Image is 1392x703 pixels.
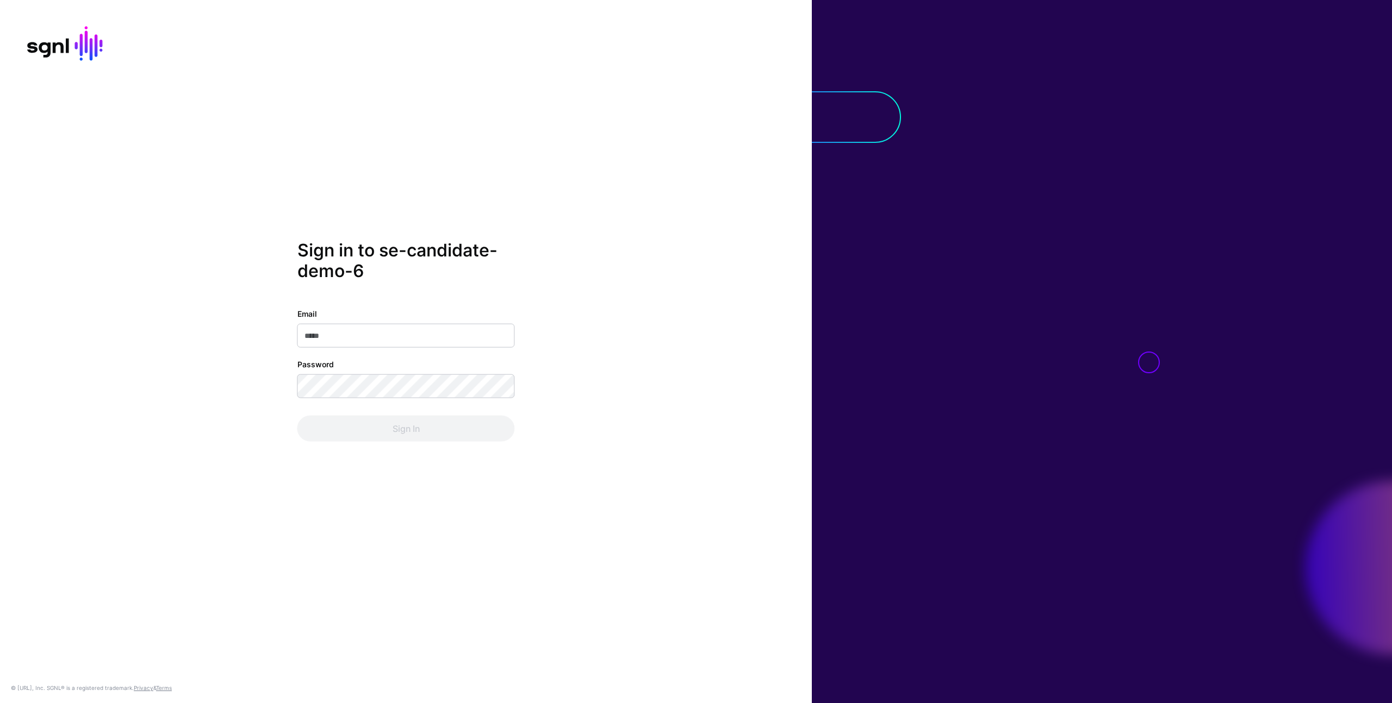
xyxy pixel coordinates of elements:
[156,685,172,691] a: Terms
[297,358,334,369] label: Password
[11,683,172,692] div: © [URL], Inc. SGNL® is a registered trademark. &
[297,240,515,282] h2: Sign in to se-candidate-demo-6
[134,685,153,691] a: Privacy
[297,307,317,319] label: Email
